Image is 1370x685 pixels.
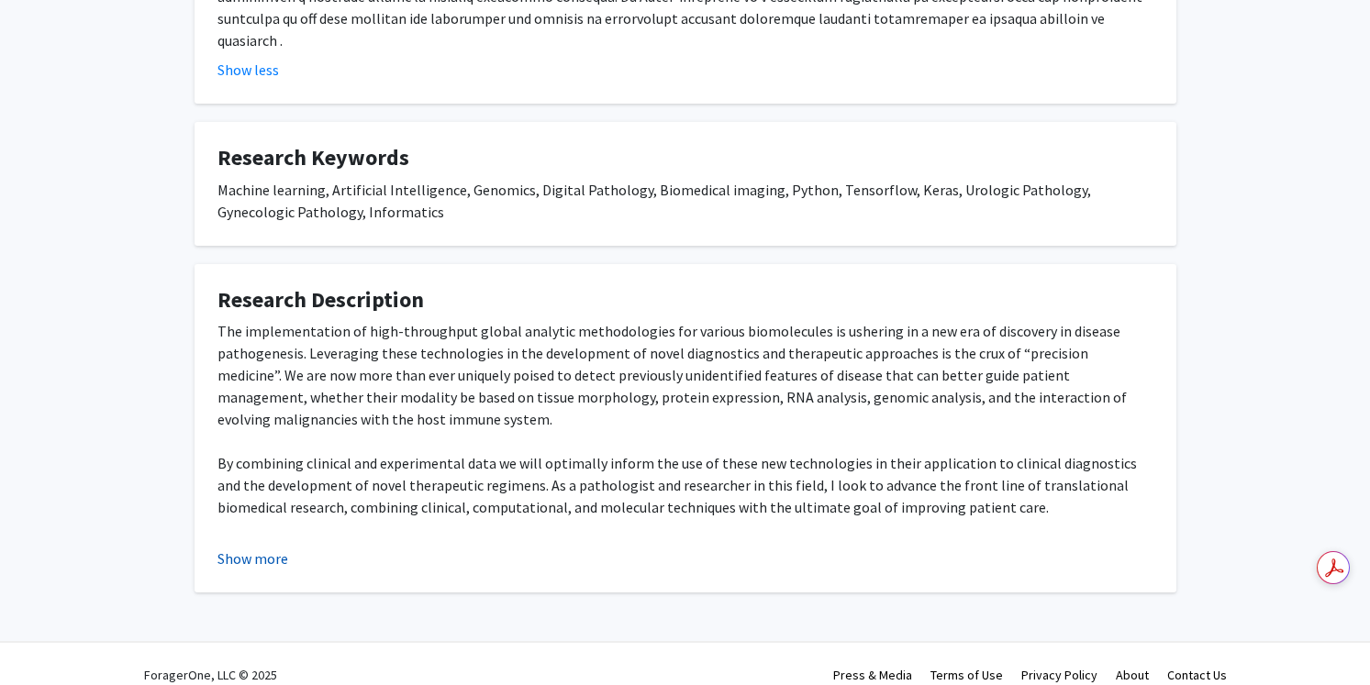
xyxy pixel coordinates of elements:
[1021,667,1097,683] a: Privacy Policy
[1116,667,1149,683] a: About
[217,145,1153,171] h4: Research Keywords
[217,59,279,81] button: Show less
[217,179,1153,223] div: Machine learning, Artificial Intelligence, Genomics, Digital Pathology, Biomedical imaging, Pytho...
[217,287,1153,314] h4: Research Description
[14,602,78,671] iframe: Chat
[1167,667,1227,683] a: Contact Us
[930,667,1003,683] a: Terms of Use
[217,320,1153,584] div: The implementation of high-throughput global analytic methodologies for various biomolecules is u...
[217,547,288,569] button: Show more
[833,667,912,683] a: Press & Media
